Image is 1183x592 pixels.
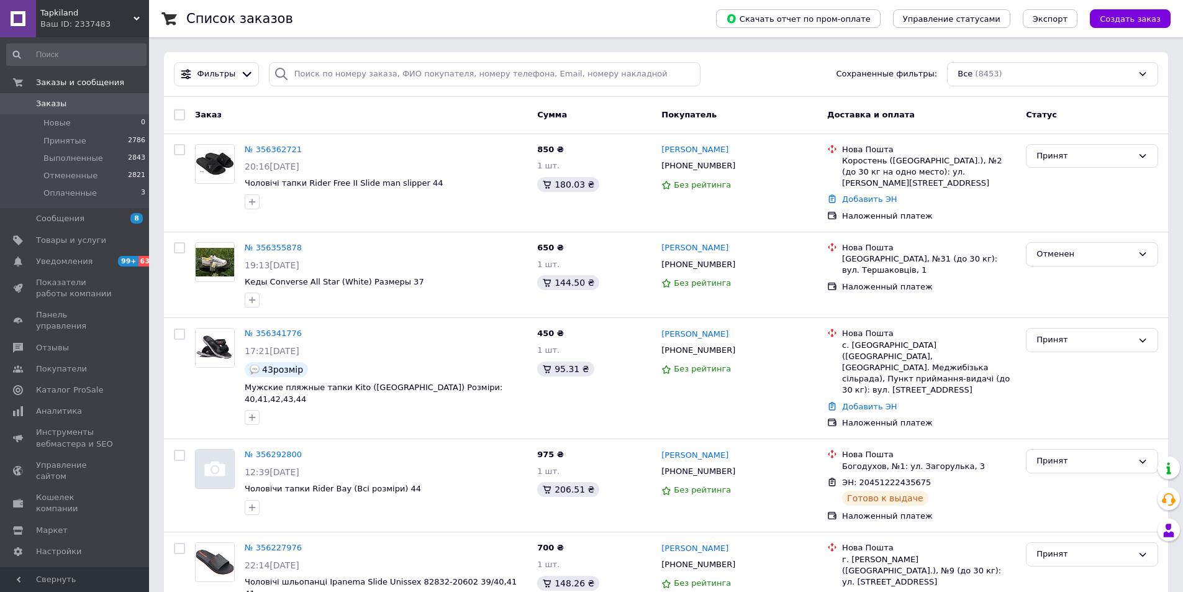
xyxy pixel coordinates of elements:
img: Фото товару [196,248,234,277]
span: Tapkiland [40,7,134,19]
img: Фото товару [196,149,234,178]
div: Наложенный платеж [842,511,1016,522]
div: Нова Пошта [842,144,1016,155]
a: Мужские пляжные тапки Kito ([GEOGRAPHIC_DATA]) Розміри: 40,41,42,43,44 [245,383,502,404]
input: Поиск [6,43,147,66]
span: 650 ₴ [537,243,564,252]
div: [PHONE_NUMBER] [659,257,738,273]
div: Нова Пошта [842,542,1016,553]
span: Покупатель [661,110,717,119]
span: 975 ₴ [537,450,564,459]
span: Заказы [36,98,66,109]
div: [PHONE_NUMBER] [659,158,738,174]
div: Наложенный платеж [842,281,1016,293]
a: [PERSON_NAME] [661,144,728,156]
span: 99+ [118,256,138,266]
span: Сумма [537,110,567,119]
a: Фото товару [195,542,235,582]
span: Отмененные [43,170,97,181]
span: Оплаченные [43,188,97,199]
span: Маркет [36,525,68,536]
a: № 356292800 [245,450,302,459]
a: Фото товару [195,242,235,282]
a: [PERSON_NAME] [661,329,728,340]
span: Новые [43,117,71,129]
button: Управление статусами [893,9,1010,28]
a: Фото товару [195,449,235,489]
span: Кеды Converse All Star (White) Размеры 37 [245,277,424,286]
span: 20:16[DATE] [245,162,299,171]
a: Чоловічи тапки Rider Bay (Всі розміри) 44 [245,484,421,493]
div: [PHONE_NUMBER] [659,463,738,480]
span: 17:21[DATE] [245,346,299,356]
a: Создать заказ [1077,14,1171,23]
div: [PHONE_NUMBER] [659,557,738,573]
input: Поиск по номеру заказа, ФИО покупателя, номеру телефона, Email, номеру накладной [269,62,701,86]
a: Фото товару [195,328,235,368]
span: 1 шт. [537,560,560,569]
span: Фильтры [197,68,236,80]
a: Чоловічі тапки Rider Free II Slide man slipper 44 [245,178,443,188]
span: Панель управления [36,309,115,332]
span: 22:14[DATE] [245,560,299,570]
span: Управление сайтом [36,460,115,482]
span: Сообщения [36,213,84,224]
div: с. [GEOGRAPHIC_DATA] ([GEOGRAPHIC_DATA], [GEOGRAPHIC_DATA]. Меджибізька сільрада), Пункт прийманн... [842,340,1016,396]
div: 206.51 ₴ [537,482,599,497]
span: Статус [1026,110,1057,119]
span: 1 шт. [537,260,560,269]
div: г. [PERSON_NAME] ([GEOGRAPHIC_DATA].), №9 (до 30 кг): ул. [STREET_ADDRESS] [842,554,1016,588]
span: 1 шт. [537,467,560,476]
a: [PERSON_NAME] [661,450,728,462]
span: Аналитика [36,406,82,417]
h1: Список заказов [186,11,293,26]
div: Принят [1036,334,1133,347]
a: № 356355878 [245,243,302,252]
button: Создать заказ [1090,9,1171,28]
span: 2821 [128,170,145,181]
span: Каталог ProSale [36,385,103,396]
div: Ваш ID: 2337483 [40,19,149,30]
span: Принятые [43,135,86,147]
div: Нова Пошта [842,449,1016,460]
a: [PERSON_NAME] [661,543,728,555]
span: Сохраненные фильтры: [836,68,937,80]
span: Кошелек компании [36,492,115,514]
img: Фото товару [196,543,234,581]
div: 148.26 ₴ [537,576,599,591]
button: Скачать отчет по пром-оплате [716,9,881,28]
button: Экспорт [1023,9,1077,28]
span: Без рейтинга [674,578,731,588]
span: Все [958,68,972,80]
div: 144.50 ₴ [537,275,599,290]
div: Коростень ([GEOGRAPHIC_DATA].), №2 (до 30 кг на одно место): ул. [PERSON_NAME][STREET_ADDRESS] [842,155,1016,189]
a: Добавить ЭН [842,194,897,204]
span: 8 [130,213,143,224]
img: Фото товару [196,450,234,488]
a: № 356341776 [245,329,302,338]
div: Принят [1036,548,1133,561]
span: 1 шт. [537,161,560,170]
span: Без рейтинга [674,180,731,189]
img: :speech_balloon: [250,365,260,375]
span: 450 ₴ [537,329,564,338]
div: 95.31 ₴ [537,362,594,376]
span: Создать заказ [1100,14,1161,24]
div: [GEOGRAPHIC_DATA], №31 (до 30 кг): вул. Тершаковців, 1 [842,253,1016,276]
span: Инструменты вебмастера и SEO [36,427,115,449]
div: [PHONE_NUMBER] [659,342,738,358]
a: Фото товару [195,144,235,184]
span: Товары и услуги [36,235,106,246]
span: Покупатели [36,363,87,375]
span: Отзывы [36,342,69,353]
span: Без рейтинга [674,485,731,494]
div: Отменен [1036,248,1133,261]
span: Скачать отчет по пром-оплате [726,13,871,24]
span: 63 [138,256,153,266]
div: 180.03 ₴ [537,177,599,192]
span: Заказ [195,110,222,119]
span: 43розмір [262,365,303,375]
